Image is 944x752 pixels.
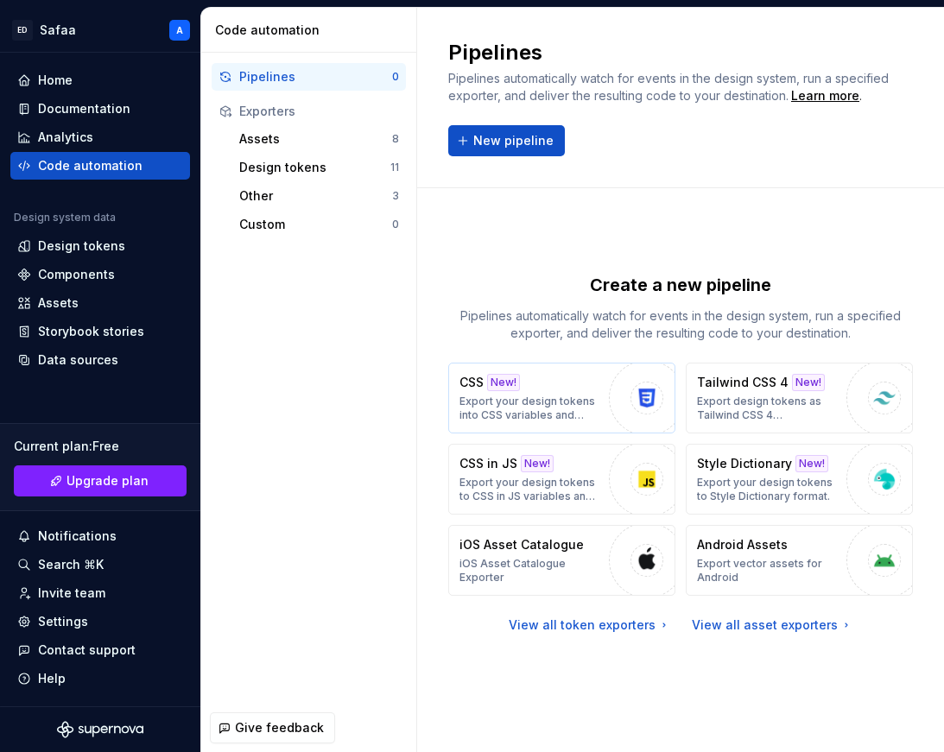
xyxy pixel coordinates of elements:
div: Assets [239,130,392,148]
p: CSS [459,374,484,391]
div: New! [792,374,825,391]
a: Analytics [10,123,190,151]
p: Android Assets [697,536,788,553]
h2: Pipelines [448,39,913,66]
p: Export vector assets for Android [697,557,838,585]
a: Code automation [10,152,190,180]
button: Search ⌘K [10,551,190,578]
p: Create a new pipeline [590,273,771,297]
div: Help [38,670,66,687]
div: 0 [392,218,399,231]
div: Exporters [239,103,399,120]
svg: Supernova Logo [57,721,143,738]
a: View all token exporters [509,616,671,634]
p: Export design tokens as Tailwind CSS 4 configuration. [697,395,838,422]
button: Give feedback [210,712,335,743]
p: iOS Asset Catalogue [459,536,584,553]
a: Data sources [10,346,190,374]
a: Storybook stories [10,318,190,345]
div: Design system data [14,211,116,224]
button: Upgrade plan [14,465,187,496]
button: Design tokens11 [232,154,406,181]
div: 8 [392,132,399,146]
div: Notifications [38,528,117,545]
p: Export your design tokens to Style Dictionary format. [697,476,838,503]
div: A [176,23,183,37]
div: Home [38,72,73,89]
button: Custom0 [232,211,406,238]
p: Tailwind CSS 4 [697,374,789,391]
div: Analytics [38,129,93,146]
button: Other3 [232,182,406,210]
button: Pipelines0 [212,63,406,91]
span: Give feedback [235,719,324,736]
div: ED [12,20,33,41]
div: 3 [392,189,399,203]
button: Contact support [10,636,190,664]
button: New pipeline [448,125,565,156]
button: Tailwind CSS 4New!Export design tokens as Tailwind CSS 4 configuration. [686,363,913,433]
a: Home [10,66,190,94]
button: Android AssetsExport vector assets for Android [686,525,913,596]
p: Export your design tokens into CSS variables and definitions. [459,395,600,422]
div: Data sources [38,351,118,369]
a: Components [10,261,190,288]
a: Documentation [10,95,190,123]
button: Assets8 [232,125,406,153]
a: Invite team [10,579,190,607]
button: CSS in JSNew!Export your design tokens to CSS in JS variables and definitions. [448,444,675,515]
div: 0 [392,70,399,84]
a: Assets [10,289,190,317]
p: Pipelines automatically watch for events in the design system, run a specified exporter, and deli... [448,307,913,342]
div: Custom [239,216,392,233]
div: Pipelines [239,68,392,85]
div: Safaa [40,22,76,39]
a: Design tokens [10,232,190,260]
div: Contact support [38,641,136,659]
button: Notifications [10,522,190,550]
span: . [789,90,862,103]
a: View all asset exporters [692,616,853,634]
div: Design tokens [239,159,390,176]
div: New! [487,374,520,391]
div: Settings [38,613,88,630]
div: Current plan : Free [14,438,187,455]
div: Search ⌘K [38,556,104,573]
div: Storybook stories [38,323,144,340]
span: Upgrade plan [67,472,149,490]
p: Style Dictionary [697,455,792,472]
button: EDSafaaA [3,11,197,48]
a: Settings [10,608,190,635]
div: New! [795,455,828,472]
div: Assets [38,294,79,312]
button: Style DictionaryNew!Export your design tokens to Style Dictionary format. [686,444,913,515]
div: Code automation [38,157,143,174]
button: Help [10,665,190,692]
div: 11 [390,161,399,174]
div: New! [521,455,554,472]
span: New pipeline [473,132,554,149]
div: Design tokens [38,237,125,255]
p: iOS Asset Catalogue Exporter [459,557,600,585]
div: Code automation [215,22,409,39]
div: Other [239,187,392,205]
button: iOS Asset CatalogueiOS Asset Catalogue Exporter [448,525,675,596]
div: Documentation [38,100,130,117]
span: Pipelines automatically watch for events in the design system, run a specified exporter, and deli... [448,71,892,103]
div: Invite team [38,585,105,602]
a: Learn more [791,87,859,104]
button: CSSNew!Export your design tokens into CSS variables and definitions. [448,363,675,433]
p: CSS in JS [459,455,517,472]
div: Components [38,266,115,283]
p: Export your design tokens to CSS in JS variables and definitions. [459,476,600,503]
